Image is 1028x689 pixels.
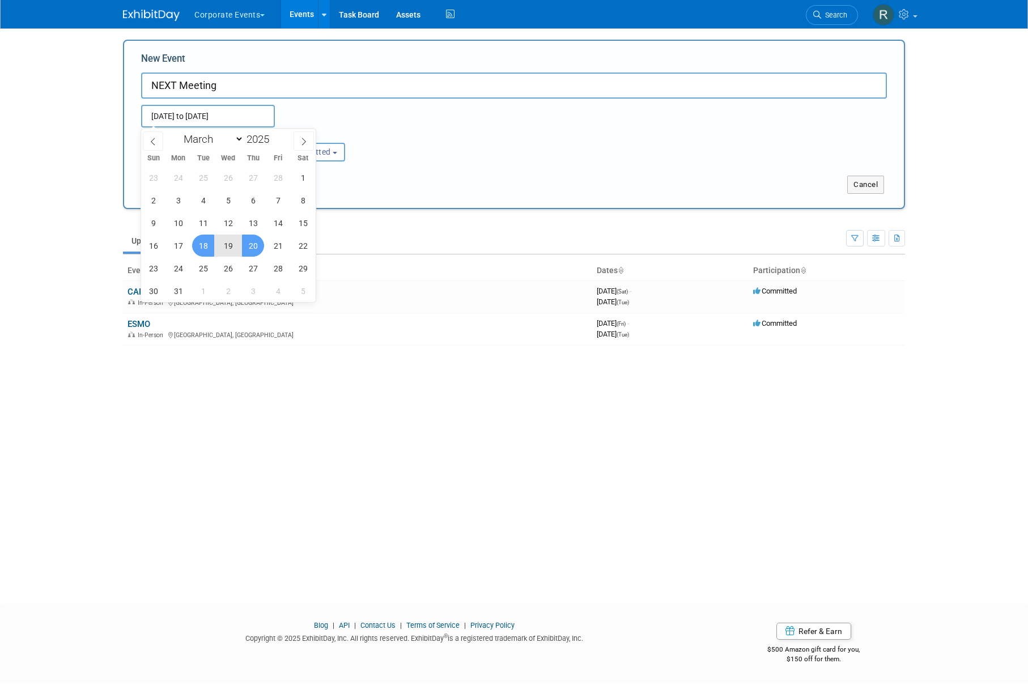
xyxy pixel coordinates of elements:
[123,230,186,252] a: Upcoming2
[267,167,289,189] span: February 28, 2025
[192,235,214,257] span: March 18, 2025
[753,287,797,295] span: Committed
[617,288,628,295] span: (Sat)
[142,212,164,234] span: March 9, 2025
[128,331,135,337] img: In-Person Event
[314,621,328,630] a: Blog
[128,297,588,307] div: [GEOGRAPHIC_DATA], [GEOGRAPHIC_DATA]
[292,167,314,189] span: March 1, 2025
[800,266,806,275] a: Sort by Participation Type
[192,189,214,211] span: March 4, 2025
[141,155,166,162] span: Sun
[217,280,239,302] span: April 2, 2025
[123,631,706,644] div: Copyright © 2025 ExhibitDay, Inc. All rights reserved. ExhibitDay is a registered trademark of Ex...
[167,212,189,234] span: March 10, 2025
[291,155,316,162] span: Sat
[267,280,289,302] span: April 4, 2025
[267,189,289,211] span: March 7, 2025
[627,319,629,328] span: -
[873,4,894,25] img: Randi LeBoyer
[123,10,180,21] img: ExhibitDay
[397,621,405,630] span: |
[141,52,185,70] label: New Event
[138,299,167,307] span: In-Person
[216,155,241,162] span: Wed
[597,330,629,338] span: [DATE]
[241,155,266,162] span: Thu
[242,212,264,234] span: March 13, 2025
[266,155,291,162] span: Fri
[597,287,631,295] span: [DATE]
[597,319,629,328] span: [DATE]
[167,189,189,211] span: March 3, 2025
[142,257,164,279] span: March 23, 2025
[267,257,289,279] span: March 28, 2025
[217,257,239,279] span: March 26, 2025
[242,280,264,302] span: April 3, 2025
[847,176,884,194] button: Cancel
[141,73,887,99] input: Name of Trade Show / Conference
[444,633,448,639] sup: ®
[461,621,469,630] span: |
[128,299,135,305] img: In-Person Event
[123,261,592,280] th: Event
[217,189,239,211] span: March 5, 2025
[217,235,239,257] span: March 19, 2025
[242,257,264,279] span: March 27, 2025
[776,623,851,640] a: Refer & Earn
[192,212,214,234] span: March 11, 2025
[292,212,314,234] span: March 15, 2025
[292,235,314,257] span: March 22, 2025
[267,212,289,234] span: March 14, 2025
[217,167,239,189] span: February 26, 2025
[617,299,629,305] span: (Tue)
[141,105,275,127] input: Start Date - End Date
[138,331,167,339] span: In-Person
[128,287,145,297] a: CAP
[166,155,191,162] span: Mon
[142,189,164,211] span: March 2, 2025
[592,261,749,280] th: Dates
[242,189,264,211] span: March 6, 2025
[191,155,216,162] span: Tue
[821,11,847,19] span: Search
[292,257,314,279] span: March 29, 2025
[597,297,629,306] span: [DATE]
[142,235,164,257] span: March 16, 2025
[470,621,515,630] a: Privacy Policy
[723,654,906,664] div: $150 off for them.
[267,235,289,257] span: March 21, 2025
[292,189,314,211] span: March 8, 2025
[618,266,623,275] a: Sort by Start Date
[217,212,239,234] span: March 12, 2025
[806,5,858,25] a: Search
[292,280,314,302] span: April 5, 2025
[244,133,278,146] input: Year
[630,287,631,295] span: -
[128,319,150,329] a: ESMO
[242,167,264,189] span: February 27, 2025
[723,637,906,664] div: $500 Amazon gift card for you,
[179,132,244,146] select: Month
[617,321,626,327] span: (Fri)
[167,257,189,279] span: March 24, 2025
[339,621,350,630] a: API
[192,257,214,279] span: March 25, 2025
[142,167,164,189] span: February 23, 2025
[167,235,189,257] span: March 17, 2025
[268,127,378,142] div: Participation:
[617,331,629,338] span: (Tue)
[141,127,251,142] div: Attendance / Format:
[406,621,460,630] a: Terms of Service
[330,621,337,630] span: |
[167,167,189,189] span: February 24, 2025
[749,261,905,280] th: Participation
[128,330,588,339] div: [GEOGRAPHIC_DATA], [GEOGRAPHIC_DATA]
[351,621,359,630] span: |
[167,280,189,302] span: March 31, 2025
[192,167,214,189] span: February 25, 2025
[753,319,797,328] span: Committed
[360,621,396,630] a: Contact Us
[192,280,214,302] span: April 1, 2025
[242,235,264,257] span: March 20, 2025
